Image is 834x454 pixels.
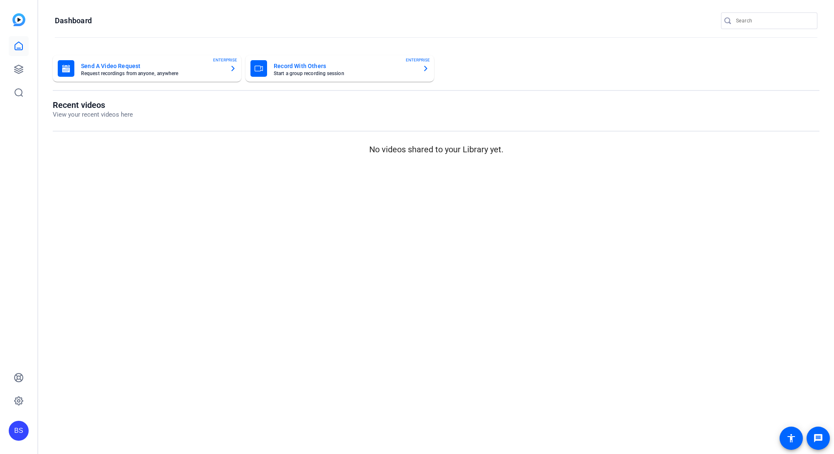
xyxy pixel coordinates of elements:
div: BS [9,421,29,441]
mat-card-title: Record With Others [274,61,416,71]
input: Search [736,16,811,26]
p: View your recent videos here [53,110,133,120]
h1: Recent videos [53,100,133,110]
span: ENTERPRISE [213,57,237,63]
mat-card-subtitle: Request recordings from anyone, anywhere [81,71,223,76]
button: Send A Video RequestRequest recordings from anyone, anywhereENTERPRISE [53,55,241,82]
mat-icon: accessibility [786,433,796,443]
img: blue-gradient.svg [12,13,25,26]
span: ENTERPRISE [406,57,430,63]
mat-icon: message [813,433,823,443]
mat-card-title: Send A Video Request [81,61,223,71]
p: No videos shared to your Library yet. [53,143,819,156]
h1: Dashboard [55,16,92,26]
button: Record With OthersStart a group recording sessionENTERPRISE [245,55,434,82]
mat-card-subtitle: Start a group recording session [274,71,416,76]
